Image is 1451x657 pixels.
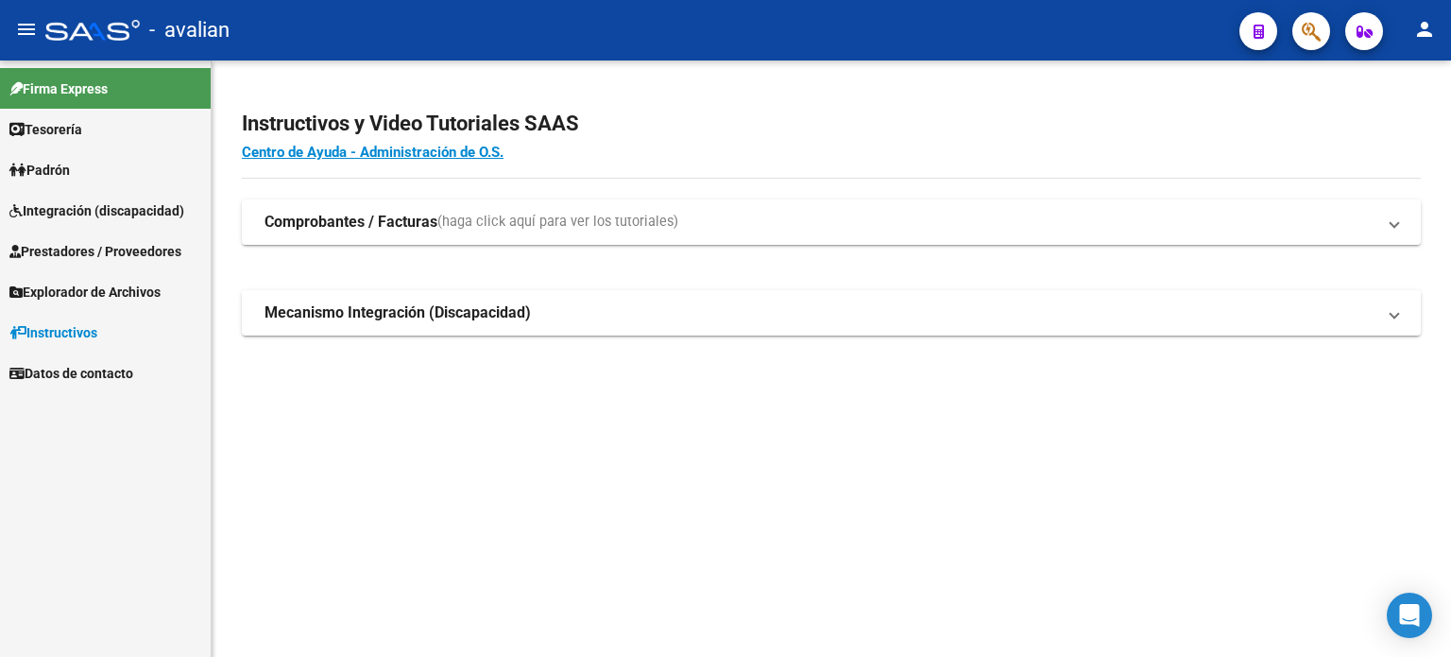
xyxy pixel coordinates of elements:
strong: Mecanismo Integración (Discapacidad) [265,303,531,323]
a: Centro de Ayuda - Administración de O.S. [242,144,504,161]
span: - avalian [149,9,230,51]
span: Instructivos [9,322,97,343]
span: (haga click aquí para ver los tutoriales) [437,212,678,233]
span: Datos de contacto [9,363,133,384]
span: Padrón [9,160,70,181]
div: Open Intercom Messenger [1387,593,1432,638]
span: Prestadores / Proveedores [9,241,181,262]
span: Explorador de Archivos [9,282,161,303]
span: Firma Express [9,78,108,99]
mat-icon: person [1413,18,1436,41]
span: Tesorería [9,119,82,140]
mat-icon: menu [15,18,38,41]
mat-expansion-panel-header: Comprobantes / Facturas(haga click aquí para ver los tutoriales) [242,199,1421,245]
strong: Comprobantes / Facturas [265,212,437,233]
span: Integración (discapacidad) [9,200,184,221]
mat-expansion-panel-header: Mecanismo Integración (Discapacidad) [242,290,1421,336]
h2: Instructivos y Video Tutoriales SAAS [242,106,1421,142]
